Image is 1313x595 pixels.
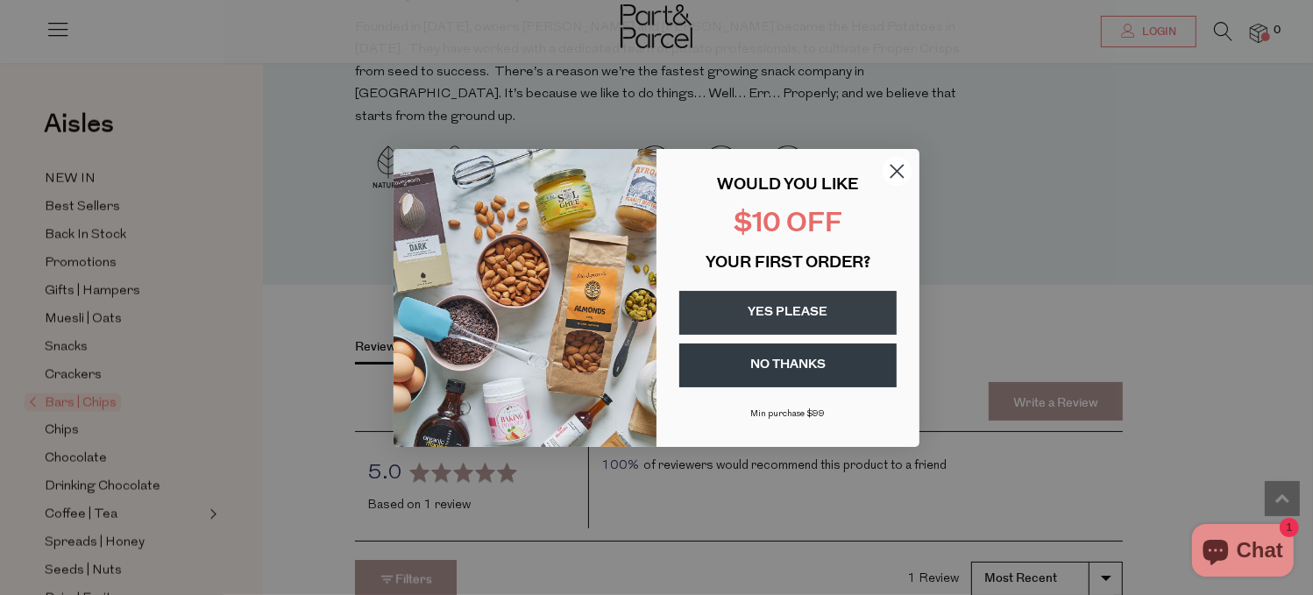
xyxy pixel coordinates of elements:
[394,149,656,447] img: 43fba0fb-7538-40bc-babb-ffb1a4d097bc.jpeg
[751,409,826,419] span: Min purchase $99
[718,178,859,194] span: WOULD YOU LIKE
[679,344,897,387] button: NO THANKS
[706,256,870,272] span: YOUR FIRST ORDER?
[1187,524,1299,581] inbox-online-store-chat: Shopify online store chat
[882,156,912,187] button: Close dialog
[734,211,842,238] span: $10 OFF
[679,291,897,335] button: YES PLEASE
